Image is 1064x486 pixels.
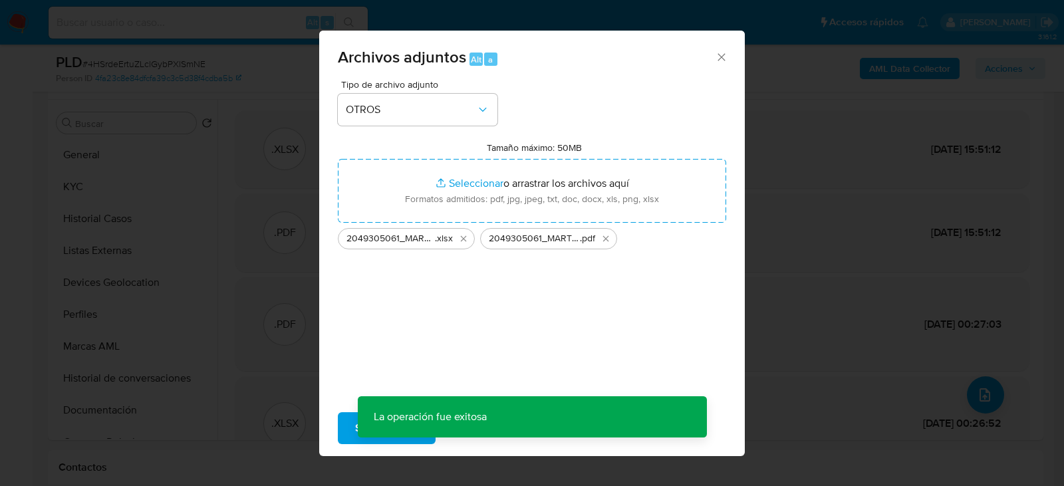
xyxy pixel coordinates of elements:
span: Tipo de archivo adjunto [341,80,501,89]
p: La operación fue exitosa [358,396,503,437]
span: .xlsx [435,232,453,245]
label: Tamaño máximo: 50MB [487,142,582,154]
span: Subir archivo [355,414,418,443]
span: a [488,53,493,66]
button: Subir archivo [338,412,436,444]
span: Archivos adjuntos [338,45,466,68]
span: Cancelar [458,414,501,443]
span: 2049305061_MARTIN [PERSON_NAME] ESTRADA_SEP2025 [346,232,435,245]
span: 2049305061_MARTIN [PERSON_NAME] ESTRADA_SEP2025 [489,232,580,245]
button: Cerrar [715,51,727,62]
button: OTROS [338,94,497,126]
span: OTROS [346,103,476,116]
span: Alt [471,53,481,66]
button: Eliminar 2049305061_MARTIN CORTES ESTRADA_SEP2025.pdf [598,231,614,247]
ul: Archivos seleccionados [338,223,726,249]
button: Eliminar 2049305061_MARTIN CORTES ESTRADA_SEP2025.xlsx [456,231,471,247]
span: .pdf [580,232,595,245]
